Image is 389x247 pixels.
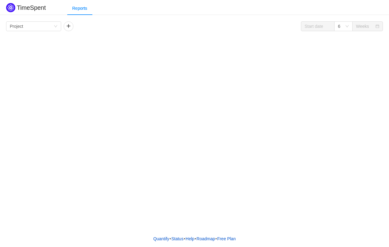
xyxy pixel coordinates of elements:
span: • [169,236,171,241]
a: Roadmap [196,234,216,243]
div: 6 [338,22,340,31]
button: icon: plus [64,21,73,31]
span: • [184,236,185,241]
div: Weeks [356,22,369,31]
button: Free Plan [217,234,236,243]
a: Help [185,234,195,243]
a: Status [171,234,184,243]
i: icon: down [54,24,57,29]
input: Start date [301,21,335,31]
h2: TimeSpent [17,4,46,11]
div: Project [10,22,23,31]
img: Quantify logo [6,3,15,12]
div: Reports [67,2,92,15]
i: icon: calendar [376,24,379,29]
span: • [215,236,217,241]
span: • [195,236,196,241]
i: icon: down [345,24,349,29]
a: Quantify [153,234,169,243]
